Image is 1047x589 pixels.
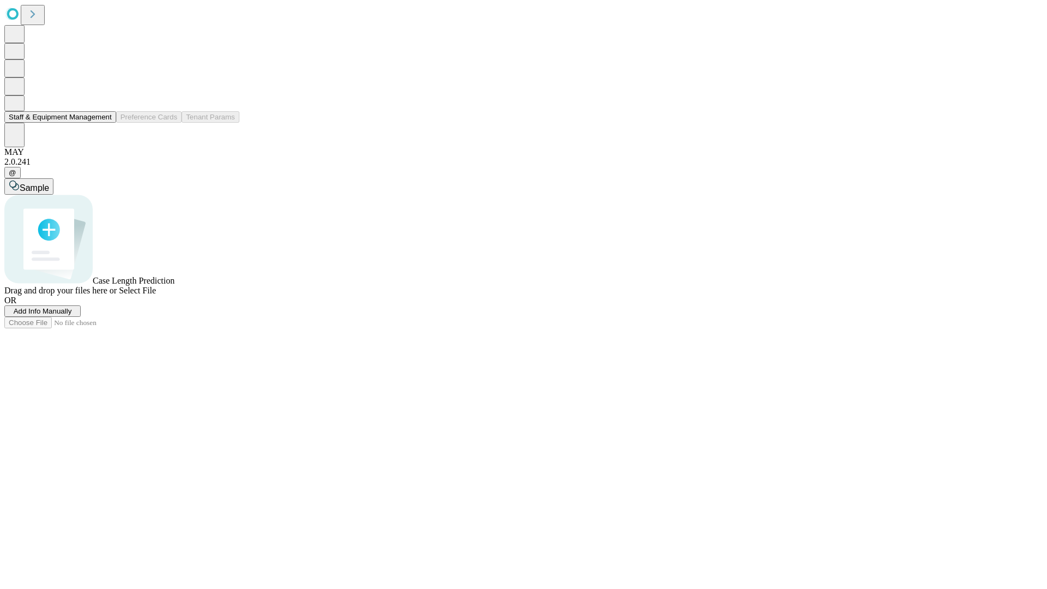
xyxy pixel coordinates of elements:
span: Sample [20,183,49,193]
button: Tenant Params [182,111,239,123]
span: @ [9,169,16,177]
span: Select File [119,286,156,295]
span: Case Length Prediction [93,276,174,285]
button: Sample [4,178,53,195]
span: Add Info Manually [14,307,72,315]
button: @ [4,167,21,178]
div: MAY [4,147,1043,157]
div: 2.0.241 [4,157,1043,167]
button: Add Info Manually [4,305,81,317]
span: Drag and drop your files here or [4,286,117,295]
span: OR [4,296,16,305]
button: Staff & Equipment Management [4,111,116,123]
button: Preference Cards [116,111,182,123]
